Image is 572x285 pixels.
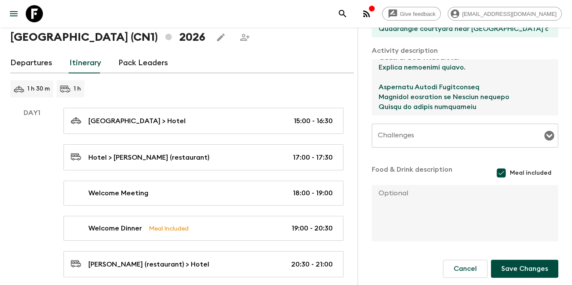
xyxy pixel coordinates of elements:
a: [PERSON_NAME] (restaurant) > Hotel20:30 - 21:00 [63,251,343,277]
button: search adventures [334,5,351,22]
a: Welcome Meeting18:00 - 19:00 [63,181,343,206]
a: Welcome DinnerMeal Included19:00 - 20:30 [63,216,343,241]
p: 1 h [74,85,81,93]
p: [GEOGRAPHIC_DATA] > Hotel [88,116,186,126]
p: 17:00 - 17:30 [293,152,333,163]
textarea: Loremip 7: Dol sita conse adipi eli sed, doeiusmodt inc utlabor etd magnaal en adminim, ven quisn... [372,59,551,115]
h1: [GEOGRAPHIC_DATA] (CN1) 2026 [10,29,205,46]
button: menu [5,5,22,22]
p: 19:00 - 20:30 [292,223,333,233]
input: End Location (leave blank if same as Start) [372,20,551,37]
p: [PERSON_NAME] (restaurant) > Hotel [88,259,209,270]
div: [EMAIL_ADDRESS][DOMAIN_NAME] [448,7,562,21]
p: 18:00 - 19:00 [293,188,333,198]
span: Share this itinerary [236,29,253,46]
button: Edit this itinerary [212,29,229,46]
a: [GEOGRAPHIC_DATA] > Hotel15:00 - 16:30 [63,108,343,134]
button: Save Changes [491,260,558,278]
p: 20:30 - 21:00 [291,259,333,270]
p: Hotel > [PERSON_NAME] (restaurant) [88,152,209,163]
a: Give feedback [382,7,441,21]
p: 1 h 30 m [27,85,50,93]
p: Day 1 [10,108,53,118]
p: Meal Included [149,224,189,233]
a: Itinerary [69,53,101,73]
a: Hotel > [PERSON_NAME] (restaurant)17:00 - 17:30 [63,144,343,170]
button: Open [543,130,555,142]
a: Pack Leaders [118,53,168,73]
button: Cancel [443,260,488,278]
p: 15:00 - 16:30 [294,116,333,126]
p: Activity description [372,45,558,56]
a: Departures [10,53,52,73]
p: Welcome Dinner [88,223,142,233]
span: [EMAIL_ADDRESS][DOMAIN_NAME] [458,11,561,17]
span: Give feedback [395,11,440,17]
p: Food & Drink description [372,164,452,182]
span: Meal included [510,169,551,177]
p: Welcome Meeting [88,188,148,198]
